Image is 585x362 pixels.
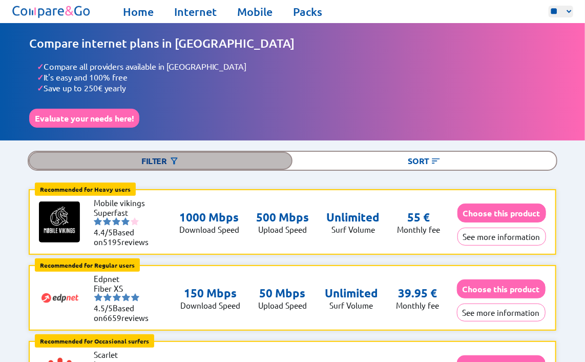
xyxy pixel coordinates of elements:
img: starnr2 [103,217,111,226]
li: Based on reviews [94,303,156,323]
b: Recommended for Occasional surfers [40,337,149,345]
p: Monthly fee [397,225,440,234]
p: Download Speed [180,300,240,310]
button: Evaluate your needs here! [29,109,139,128]
button: See more information [457,228,546,246]
li: Compare all providers available in [GEOGRAPHIC_DATA] [37,61,556,72]
span: 4.5/5 [94,303,113,313]
span: 5195 [103,237,121,247]
li: Based on reviews [94,227,155,247]
img: starnr5 [131,293,139,301]
a: See more information [457,308,546,317]
b: Recommended for Regular users [40,261,135,269]
img: starnr3 [112,217,120,226]
a: Choose this product [457,208,546,218]
img: starnr4 [121,217,130,226]
p: 500 Mbps [257,210,309,225]
img: starnr5 [131,217,139,226]
img: Logo of Mobile vikings [39,202,80,243]
p: Monthly fee [396,300,439,310]
img: starnr1 [94,293,102,301]
a: Choose this product [457,284,546,294]
a: Packs [293,5,322,19]
img: Button open the sorting menu [431,156,441,166]
img: Logo of Edpnet [39,277,80,318]
li: Scarlet [94,350,156,359]
p: 150 Mbps [180,286,240,300]
li: It's easy and 100% free [37,72,556,83]
p: 1000 Mbps [179,210,239,225]
span: 6659 [103,313,122,323]
button: See more information [457,304,546,321]
div: Filter [29,152,292,170]
p: 50 Mbps [258,286,307,300]
span: 4.4/5 [94,227,113,237]
p: Surf Volume [325,300,378,310]
p: Unlimited [326,210,380,225]
p: Upload Speed [257,225,309,234]
span: ✓ [37,72,44,83]
p: Upload Speed [258,300,307,310]
a: See more information [457,232,546,242]
img: Logo of Compare&Go [10,3,93,21]
button: Choose this product [457,279,546,298]
img: starnr4 [122,293,130,301]
span: ✓ [37,83,44,93]
p: 39.95 € [398,286,437,300]
li: Edpnet [94,274,156,284]
p: Download Speed [179,225,239,234]
a: Mobile [237,5,273,19]
div: Sort [292,152,556,170]
li: Superfast [94,208,155,217]
li: Fiber XS [94,284,156,293]
p: Unlimited [325,286,378,300]
a: Home [123,5,154,19]
button: Choose this product [457,204,546,223]
li: Save up to 250€ yearly [37,83,556,93]
p: 55 € [407,210,430,225]
img: starnr2 [103,293,112,301]
img: starnr1 [94,217,102,226]
img: starnr3 [113,293,121,301]
li: Mobile vikings [94,198,155,208]
a: Internet [174,5,217,19]
h1: Compare internet plans in [GEOGRAPHIC_DATA] [29,36,556,51]
img: Button open the filtering menu [169,156,179,166]
span: ✓ [37,61,44,72]
b: Recommended for Heavy users [40,185,131,193]
p: Surf Volume [326,225,380,234]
